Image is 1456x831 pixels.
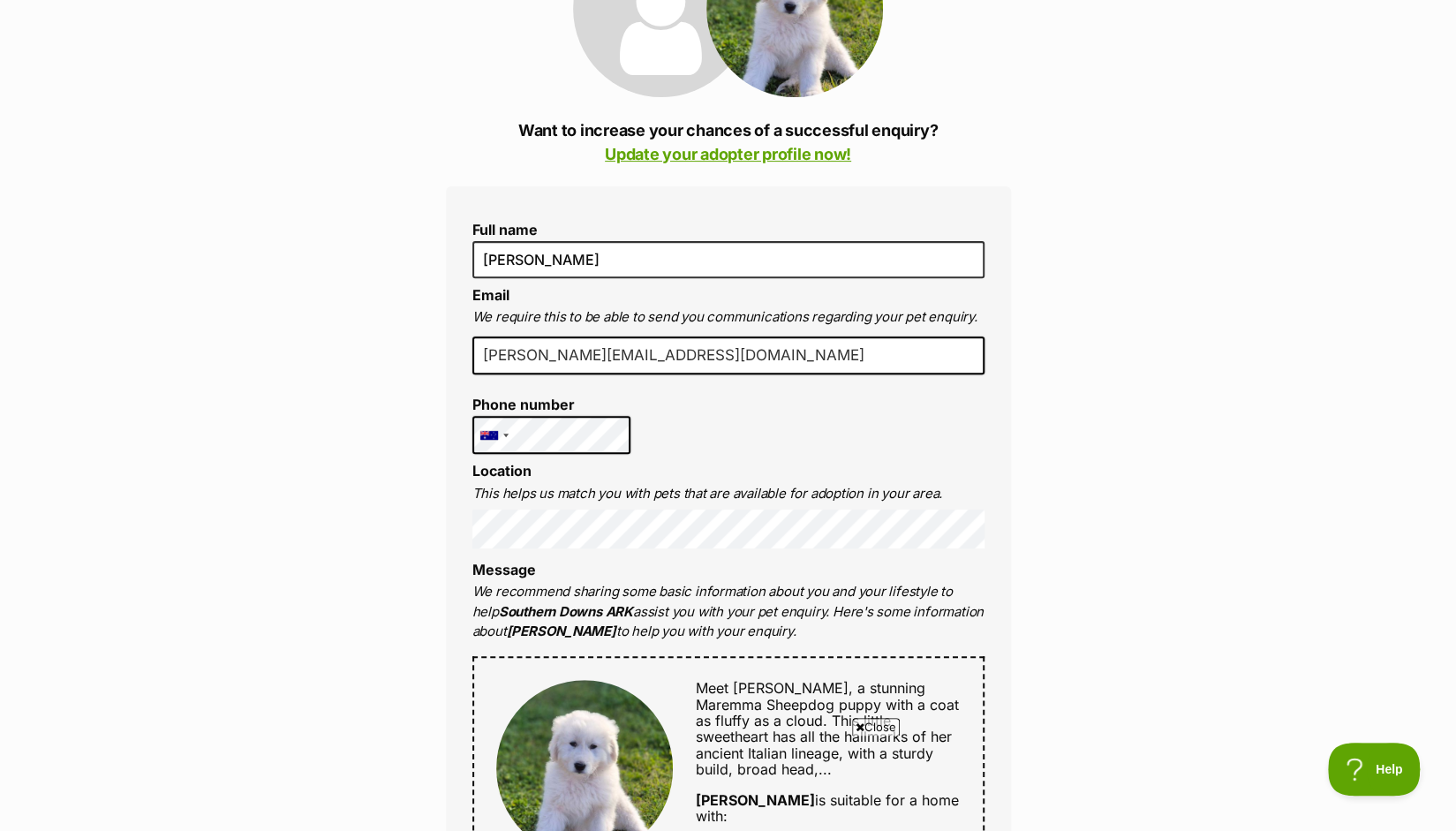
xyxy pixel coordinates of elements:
[472,397,631,412] label: Phone number
[300,743,1157,822] iframe: Advertisement
[499,603,633,620] strong: Southern Downs ARK
[472,582,984,642] p: We recommend sharing some basic information about you and your lifestyle to help assist you with ...
[472,561,536,578] label: Message
[472,462,532,480] label: Location
[472,484,984,504] p: This helps us match you with pets that are available for adoption in your area.
[472,222,984,238] label: Full name
[472,286,509,304] label: Email
[696,679,959,729] span: Meet [PERSON_NAME], a stunning Maremma Sheepdog puppy with a coat as fluffy as a cloud.
[1328,743,1421,796] iframe: Help Scout Beacon - Open
[852,718,900,736] span: Close
[506,623,615,639] strong: [PERSON_NAME]
[472,307,984,328] p: We require this to be able to send you communications regarding your pet enquiry.
[605,145,851,163] a: Update your adopter profile now!
[472,241,984,278] input: E.g. Jimmy Chew
[473,417,514,454] div: Australia: +61
[446,118,1011,166] p: Want to increase your chances of a successful enquiry?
